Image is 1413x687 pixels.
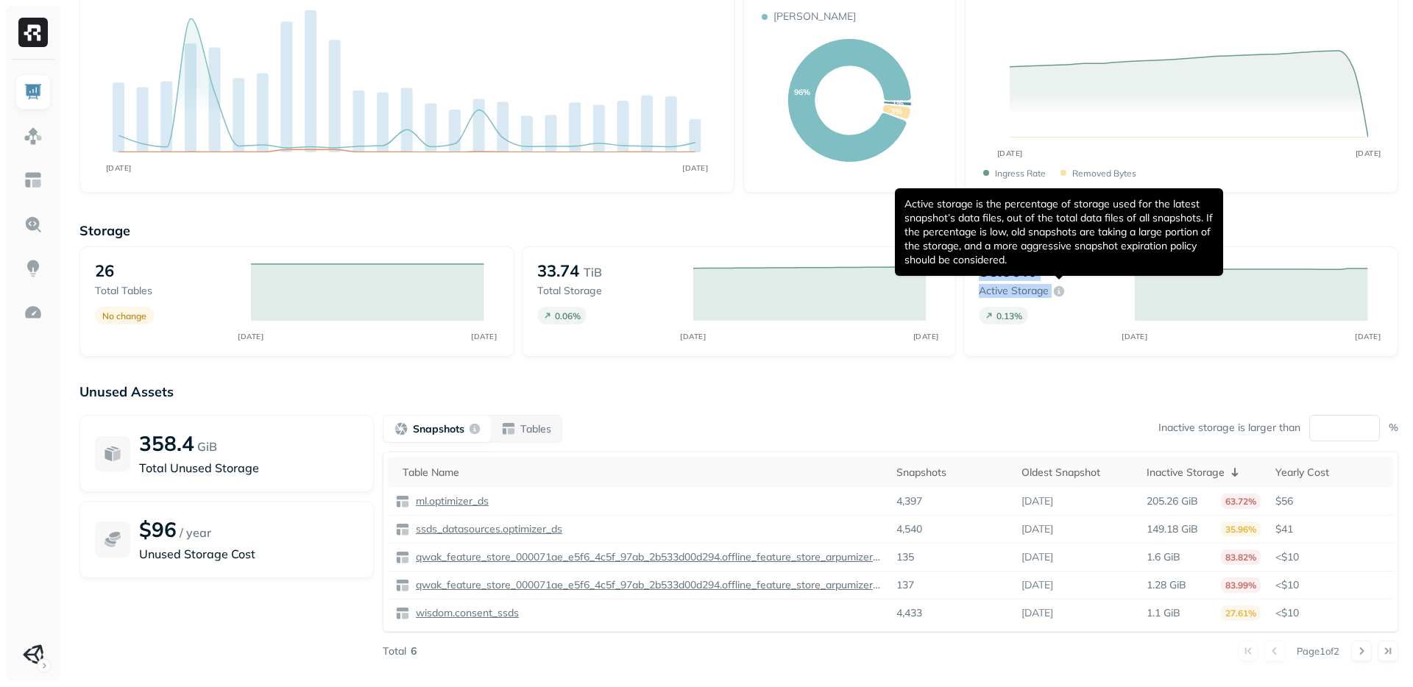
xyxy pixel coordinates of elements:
[1021,466,1132,480] div: Oldest Snapshot
[1297,644,1339,658] p: Page 1 of 2
[1072,168,1136,179] p: Removed bytes
[411,644,417,658] p: 6
[896,606,922,620] p: 4,433
[537,284,679,298] p: Total storage
[1356,332,1381,341] tspan: [DATE]
[24,82,43,102] img: Dashboard
[890,106,902,116] text: 3%
[1275,550,1386,564] p: <$10
[1021,550,1053,564] p: [DATE]
[913,332,939,341] tspan: [DATE]
[1021,494,1053,508] p: [DATE]
[1021,522,1053,536] p: [DATE]
[410,606,519,620] a: wisdom.consent_ssds
[1147,466,1225,480] p: Inactive Storage
[413,606,519,620] p: wisdom.consent_ssds
[395,494,410,509] img: table
[23,644,43,665] img: Unity
[24,303,43,322] img: Optimization
[537,260,579,281] p: 33.74
[1147,494,1198,508] p: 205.26 GiB
[794,87,810,97] text: 96%
[680,332,706,341] tspan: [DATE]
[395,550,410,565] img: table
[904,197,1214,267] p: Active storage is the percentage of storage used for the latest snapshot’s data files, out of the...
[471,332,497,341] tspan: [DATE]
[413,550,882,564] p: qwak_feature_store_000071ae_e5f6_4c5f_97ab_2b533d00d294.offline_feature_store_arpumizer_user_leve...
[383,644,406,658] p: Total
[24,259,43,278] img: Insights
[180,524,211,541] p: / year
[238,332,264,341] tspan: [DATE]
[1221,577,1261,593] p: 83.99%
[1221,522,1261,537] p: 35.96%
[1158,421,1300,435] p: Inactive storage is larger than
[95,284,236,298] p: Total tables
[413,578,882,592] p: qwak_feature_store_000071ae_e5f6_4c5f_97ab_2b533d00d294.offline_feature_store_arpumizer_game_user...
[139,430,194,456] p: 358.4
[1275,494,1386,508] p: $56
[395,522,410,537] img: table
[79,222,1398,239] p: Storage
[1021,578,1053,592] p: [DATE]
[410,522,562,536] a: ssds_datasources.optimizer_ds
[413,494,489,508] p: ml.optimizer_ds
[18,18,48,47] img: Ryft
[413,522,562,536] p: ssds_datasources.optimizer_ds
[896,522,922,536] p: 4,540
[896,550,914,564] p: 135
[95,260,114,281] p: 26
[1389,421,1398,435] p: %
[24,171,43,190] img: Asset Explorer
[410,550,882,564] a: qwak_feature_store_000071ae_e5f6_4c5f_97ab_2b533d00d294.offline_feature_store_arpumizer_user_leve...
[773,10,856,24] p: [PERSON_NAME]
[1021,606,1053,620] p: [DATE]
[139,545,358,563] p: Unused Storage Cost
[1147,550,1180,564] p: 1.6 GiB
[1275,522,1386,536] p: $41
[1275,466,1386,480] div: Yearly Cost
[1275,606,1386,620] p: <$10
[1355,149,1381,158] tspan: [DATE]
[682,163,708,173] tspan: [DATE]
[1122,332,1148,341] tspan: [DATE]
[1221,494,1261,509] p: 63.72%
[102,310,146,321] p: No change
[395,606,410,621] img: table
[403,466,882,480] div: Table Name
[24,215,43,234] img: Query Explorer
[979,284,1049,298] p: Active storage
[996,310,1022,321] p: 0.13 %
[24,127,43,146] img: Assets
[395,578,410,593] img: table
[79,383,1398,400] p: Unused Assets
[1147,606,1180,620] p: 1.1 GiB
[1221,605,1261,621] p: 27.61%
[197,438,217,455] p: GiB
[520,422,551,436] p: Tables
[139,459,358,477] p: Total Unused Storage
[413,422,464,436] p: Snapshots
[410,578,882,592] a: qwak_feature_store_000071ae_e5f6_4c5f_97ab_2b533d00d294.offline_feature_store_arpumizer_game_user...
[1221,549,1261,565] p: 83.82%
[139,516,177,542] p: $96
[896,578,914,592] p: 137
[896,466,1007,480] div: Snapshots
[995,168,1046,179] p: Ingress Rate
[1275,578,1386,592] p: <$10
[1147,522,1198,536] p: 149.18 GiB
[892,98,904,108] text: 1%
[555,310,581,321] p: 0.06 %
[1147,578,1186,592] p: 1.28 GiB
[584,263,602,281] p: TiB
[410,494,489,508] a: ml.optimizer_ds
[996,149,1022,158] tspan: [DATE]
[896,494,922,508] p: 4,397
[106,163,132,173] tspan: [DATE]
